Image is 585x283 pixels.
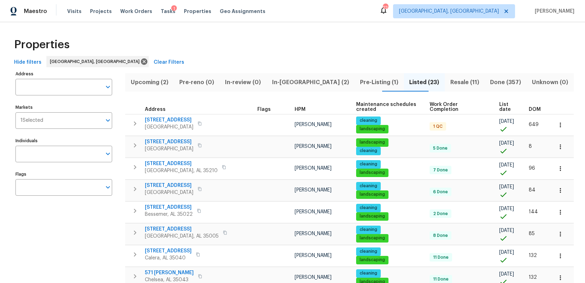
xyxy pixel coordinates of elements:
[120,8,152,15] span: Work Orders
[295,122,332,127] span: [PERSON_NAME]
[145,124,193,131] span: [GEOGRAPHIC_DATA]
[295,188,332,193] span: [PERSON_NAME]
[357,257,388,263] span: landscaping
[145,204,193,211] span: [STREET_ADDRESS]
[224,77,262,87] span: In-review (0)
[161,9,175,14] span: Tasks
[103,115,113,125] button: Open
[430,189,451,195] span: 6 Done
[67,8,82,15] span: Visits
[257,107,271,112] span: Flags
[532,8,574,15] span: [PERSON_NAME]
[15,72,112,76] label: Address
[295,209,332,214] span: [PERSON_NAME]
[103,182,113,192] button: Open
[50,58,142,65] span: [GEOGRAPHIC_DATA], [GEOGRAPHIC_DATA]
[430,254,451,260] span: 11 Done
[145,117,193,124] span: [STREET_ADDRESS]
[357,205,380,211] span: cleaning
[357,170,388,176] span: landscaping
[145,138,193,145] span: [STREET_ADDRESS]
[103,149,113,159] button: Open
[295,275,332,280] span: [PERSON_NAME]
[499,228,514,233] span: [DATE]
[529,122,539,127] span: 649
[408,77,441,87] span: Listed (23)
[430,124,445,130] span: 1 QC
[129,77,169,87] span: Upcoming (2)
[145,269,194,276] span: 571 [PERSON_NAME]
[145,182,193,189] span: [STREET_ADDRESS]
[357,235,388,241] span: landscaping
[154,58,184,67] span: Clear Filters
[145,107,166,112] span: Address
[529,166,535,171] span: 96
[103,82,113,92] button: Open
[356,102,418,112] span: Maintenance schedules created
[357,126,388,132] span: landscaping
[529,107,541,112] span: DOM
[399,8,499,15] span: [GEOGRAPHIC_DATA], [GEOGRAPHIC_DATA]
[145,254,192,262] span: Calera, AL 35040
[430,233,451,239] span: 8 Done
[178,77,215,87] span: Pre-reno (0)
[145,189,193,196] span: [GEOGRAPHIC_DATA]
[20,118,43,124] span: 1 Selected
[145,233,219,240] span: [GEOGRAPHIC_DATA], AL 35005
[295,107,306,112] span: HPM
[499,272,514,277] span: [DATE]
[449,77,480,87] span: Resale (11)
[499,163,514,168] span: [DATE]
[220,8,265,15] span: Geo Assignments
[499,141,514,146] span: [DATE]
[357,249,380,254] span: cleaning
[295,253,332,258] span: [PERSON_NAME]
[15,139,112,143] label: Individuals
[529,209,538,214] span: 144
[15,172,112,176] label: Flags
[357,270,380,276] span: cleaning
[430,145,450,151] span: 5 Done
[499,250,514,255] span: [DATE]
[151,56,187,69] button: Clear Filters
[430,276,451,282] span: 11 Done
[357,118,380,124] span: cleaning
[145,167,218,174] span: [GEOGRAPHIC_DATA], AL 35210
[357,139,388,145] span: landscaping
[489,77,522,87] span: Done (357)
[357,148,380,154] span: cleaning
[357,161,380,167] span: cleaning
[529,231,535,236] span: 85
[171,5,177,12] div: 1
[46,56,149,67] div: [GEOGRAPHIC_DATA], [GEOGRAPHIC_DATA]
[499,119,514,124] span: [DATE]
[15,105,112,109] label: Markets
[357,213,388,219] span: landscaping
[531,77,570,87] span: Unknown (0)
[529,253,537,258] span: 132
[499,184,514,189] span: [DATE]
[430,102,487,112] span: Work Order Completion
[430,167,451,173] span: 7 Done
[295,144,332,149] span: [PERSON_NAME]
[499,206,514,211] span: [DATE]
[499,102,517,112] span: List date
[90,8,112,15] span: Projects
[295,166,332,171] span: [PERSON_NAME]
[145,211,193,218] span: Bessemer, AL 35022
[14,41,70,48] span: Properties
[357,227,380,233] span: cleaning
[357,183,380,189] span: cleaning
[24,8,47,15] span: Maestro
[11,56,44,69] button: Hide filters
[529,188,535,193] span: 84
[145,247,192,254] span: [STREET_ADDRESS]
[145,145,193,152] span: [GEOGRAPHIC_DATA]
[14,58,41,67] span: Hide filters
[271,77,350,87] span: In-[GEOGRAPHIC_DATA] (2)
[529,144,532,149] span: 8
[295,231,332,236] span: [PERSON_NAME]
[145,226,219,233] span: [STREET_ADDRESS]
[430,211,451,217] span: 2 Done
[357,191,388,197] span: landscaping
